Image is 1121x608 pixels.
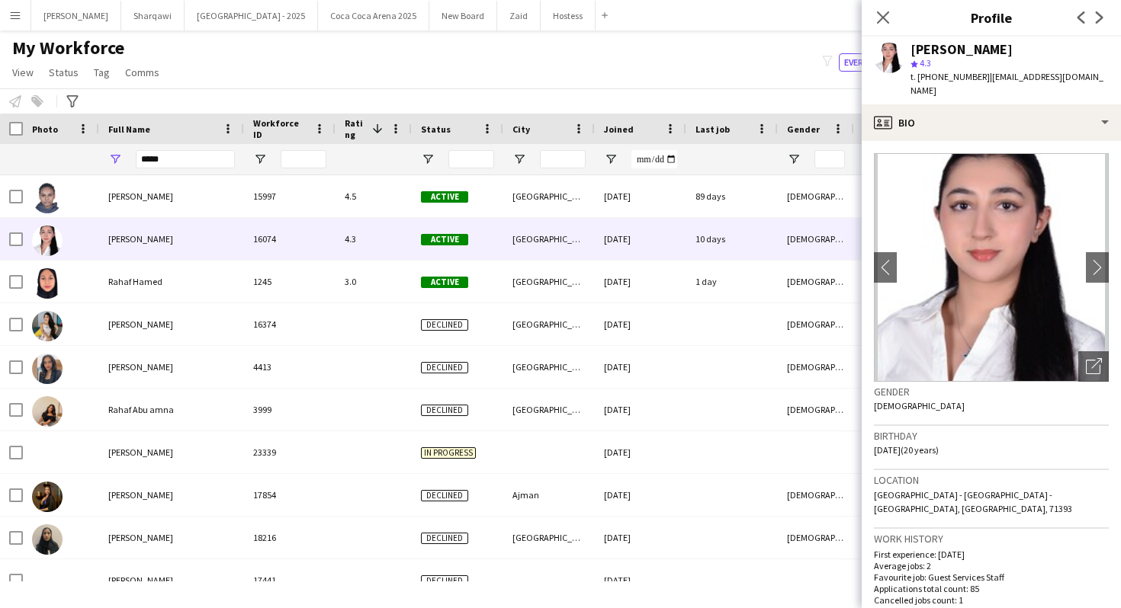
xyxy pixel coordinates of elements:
[854,218,952,260] div: Guest Services Team
[874,385,1109,398] h3: Gender
[686,175,778,217] div: 89 days
[421,447,476,459] span: In progress
[874,571,1109,583] p: Favourite job: Guest Services Staff
[862,8,1121,27] h3: Profile
[839,53,920,72] button: Everyone12,802
[244,218,336,260] div: 16074
[421,362,468,373] span: Declined
[686,218,778,260] div: 10 days
[814,150,845,168] input: Gender Filter Input
[854,175,952,217] div: Guest Services Team
[854,431,952,473] div: Guest Services Team
[244,175,336,217] div: 15997
[778,218,854,260] div: [DEMOGRAPHIC_DATA]
[595,559,686,601] div: [DATE]
[421,405,468,416] span: Declined
[595,346,686,388] div: [DATE]
[778,303,854,345] div: [DEMOGRAPHIC_DATA]
[920,57,931,69] span: 4.3
[1078,351,1109,382] div: Open photos pop-in
[874,429,1109,443] h3: Birthday
[244,303,336,345] div: 16374
[119,62,165,82] a: Comms
[244,474,336,516] div: 17854
[421,277,468,288] span: Active
[32,226,63,256] img: Rahaf Hesham
[686,261,778,302] div: 1 day
[778,389,854,430] div: [DEMOGRAPHIC_DATA]
[108,190,173,202] span: [PERSON_NAME]
[874,594,1109,606] p: Cancelled jobs count: 1
[862,104,1121,141] div: Bio
[595,303,686,345] div: [DATE]
[421,234,468,245] span: Active
[874,153,1109,382] img: Crew avatar or photo
[503,303,595,345] div: [GEOGRAPHIC_DATA]
[874,400,965,411] span: [DEMOGRAPHIC_DATA]
[32,524,63,555] img: Rahaf Ahmed
[244,559,336,601] div: 17441
[604,123,634,135] span: Joined
[421,123,451,135] span: Status
[108,276,162,287] span: Rahaf Hamed
[874,473,1109,487] h3: Location
[503,218,595,260] div: [GEOGRAPHIC_DATA]
[32,123,58,135] span: Photo
[429,1,497,30] button: New Board
[497,1,541,30] button: Zaid
[108,404,174,415] span: Rahaf Abu amna
[854,517,952,558] div: Guest Services Team
[854,303,952,345] div: Guest Services Team
[32,396,63,427] img: Rahaf Abu amna
[108,152,122,166] button: Open Filter Menu
[336,175,412,217] div: 4.5
[503,261,595,302] div: [GEOGRAPHIC_DATA]
[911,71,990,82] span: t. [PHONE_NUMBER]
[503,474,595,516] div: Ajman
[595,218,686,260] div: [DATE]
[121,1,185,30] button: Sharqawi
[49,66,79,79] span: Status
[631,150,677,168] input: Joined Filter Input
[512,152,526,166] button: Open Filter Menu
[787,123,820,135] span: Gender
[421,533,468,544] span: Declined
[854,389,952,430] div: Guest Services Team
[244,261,336,302] div: 1245
[32,482,63,512] img: Rahaf Ahmed
[281,150,326,168] input: Workforce ID Filter Input
[244,517,336,558] div: 18216
[778,474,854,516] div: [DEMOGRAPHIC_DATA]
[854,261,952,302] div: Guest Services Team
[136,150,235,168] input: Full Name Filter Input
[540,150,586,168] input: City Filter Input
[31,1,121,30] button: [PERSON_NAME]
[604,152,618,166] button: Open Filter Menu
[345,117,366,140] span: Rating
[874,583,1109,594] p: Applications total count: 85
[874,549,1109,560] p: First experience: [DATE]
[503,517,595,558] div: [GEOGRAPHIC_DATA]
[244,346,336,388] div: 4413
[503,175,595,217] div: [GEOGRAPHIC_DATA]
[448,150,494,168] input: Status Filter Input
[32,311,63,341] img: Fatima zahra Hafyd
[108,233,173,245] span: [PERSON_NAME]
[244,389,336,430] div: 3999
[911,71,1103,96] span: | [EMAIL_ADDRESS][DOMAIN_NAME]
[43,62,85,82] a: Status
[512,123,530,135] span: City
[778,346,854,388] div: [DEMOGRAPHIC_DATA]
[778,175,854,217] div: [DEMOGRAPHIC_DATA]
[854,559,952,601] div: Guest Services Team
[874,444,939,456] span: [DATE] (20 years)
[244,431,336,473] div: 23339
[421,191,468,203] span: Active
[125,66,159,79] span: Comms
[318,1,429,30] button: Coca Coca Arena 2025
[108,489,173,501] span: [PERSON_NAME]
[778,261,854,302] div: [DEMOGRAPHIC_DATA]
[695,123,730,135] span: Last job
[336,218,412,260] div: 4.3
[503,346,595,388] div: [GEOGRAPHIC_DATA]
